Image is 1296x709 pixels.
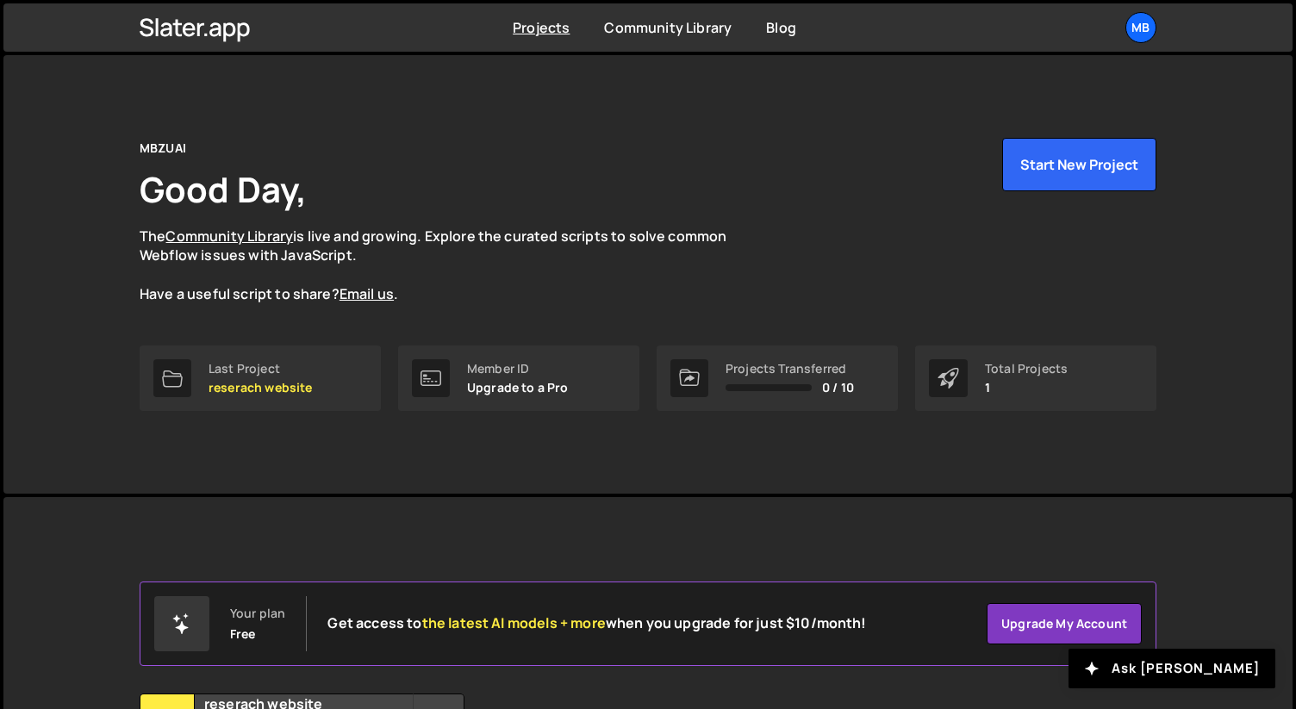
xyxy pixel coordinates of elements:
[140,580,256,594] label: Search for a project
[230,627,256,641] div: Free
[604,18,732,37] a: Community Library
[140,165,307,213] h1: Good Day,
[766,18,796,37] a: Blog
[422,613,606,632] span: the latest AI models + more
[340,284,394,303] a: Email us
[1125,12,1156,43] a: MB
[782,580,847,594] label: Created By
[209,381,313,395] p: reserach website
[327,615,866,631] h2: Get access to when you upgrade for just $10/month!
[1069,649,1275,688] button: Ask [PERSON_NAME]
[140,345,381,411] a: Last Project reserach website
[467,362,569,376] div: Member ID
[230,606,285,620] div: Your plan
[140,227,760,304] p: The is live and growing. Explore the curated scripts to solve common Webflow issues with JavaScri...
[822,381,854,395] span: 0 / 10
[1002,138,1156,191] button: Start New Project
[513,18,570,37] a: Projects
[987,603,1142,644] a: Upgrade my account
[1053,580,1117,594] label: View Mode
[209,362,313,376] div: Last Project
[985,362,1068,376] div: Total Projects
[140,138,186,159] div: MBZUAI
[726,362,854,376] div: Projects Transferred
[467,381,569,395] p: Upgrade to a Pro
[985,381,1068,395] p: 1
[165,227,293,246] a: Community Library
